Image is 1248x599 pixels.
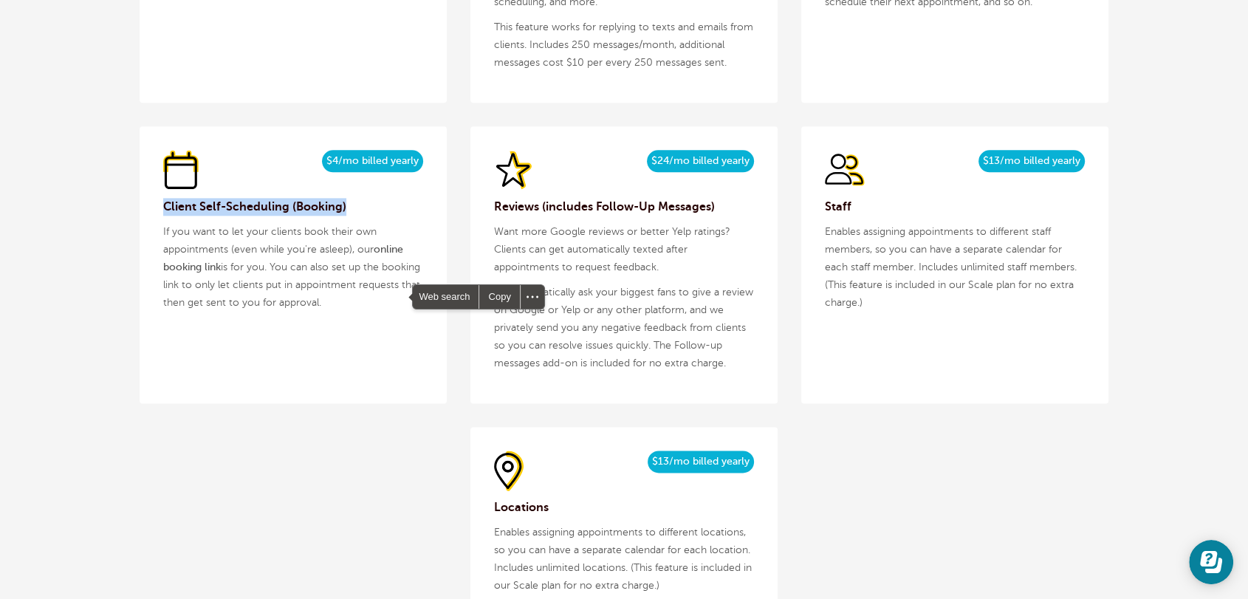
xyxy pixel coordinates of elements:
div: Copy [479,285,519,309]
span: $13/mo billed yearly [978,150,1085,172]
span: $4/mo billed yearly [322,150,423,172]
span: Web search [413,285,479,309]
p: This feature works for replying to texts and emails from clients. Includes 250 messages/month, ad... [494,18,754,72]
h3: Staff [825,198,1085,216]
p: Enables assigning appointments to different staff members, so you can have a separate calendar fo... [825,223,1085,312]
span: $24/mo billed yearly [647,150,754,172]
p: If you want to let your clients book their own appointments (even while you're asleep), our is fo... [163,223,423,312]
h3: Locations [494,499,754,516]
h3: Client Self-Scheduling (Booking) [163,198,423,216]
h3: Reviews (includes Follow-Up Messages) [494,198,754,216]
iframe: Resource center [1189,540,1233,584]
span: $13/mo billed yearly [648,451,754,473]
p: Want more Google reviews or better Yelp ratings? Clients can get automatically texted after appoi... [494,223,754,276]
p: Enables assigning appointments to different locations, so you can have a separate calendar for ea... [494,524,754,595]
p: We automatically ask your biggest fans to give a review on Google or Yelp or any other platform, ... [494,284,754,372]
